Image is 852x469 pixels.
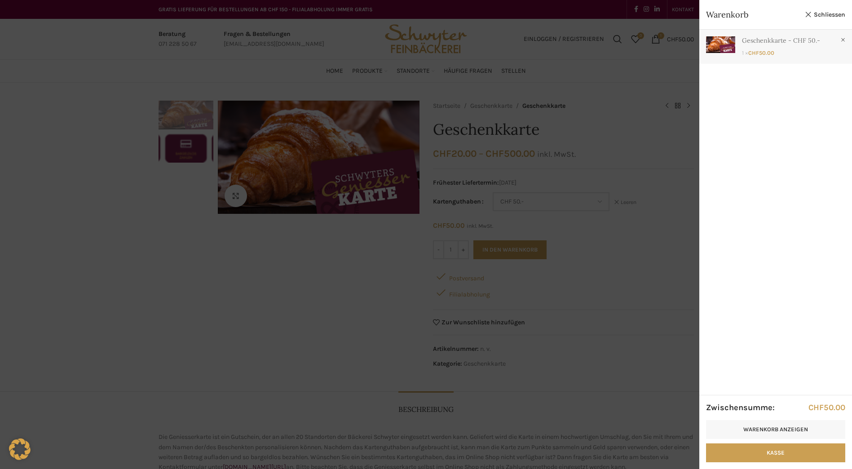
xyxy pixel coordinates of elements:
[706,420,845,439] a: Warenkorb anzeigen
[699,30,852,60] a: Anzeigen
[706,9,800,20] span: Warenkorb
[808,403,824,412] span: CHF
[706,402,775,413] strong: Zwischensumme:
[839,35,848,44] a: Geschenkkarte - CHF 50.- aus dem Warenkorb entfernen
[808,403,845,412] bdi: 50.00
[706,443,845,462] a: Kasse
[805,9,845,20] a: Schliessen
